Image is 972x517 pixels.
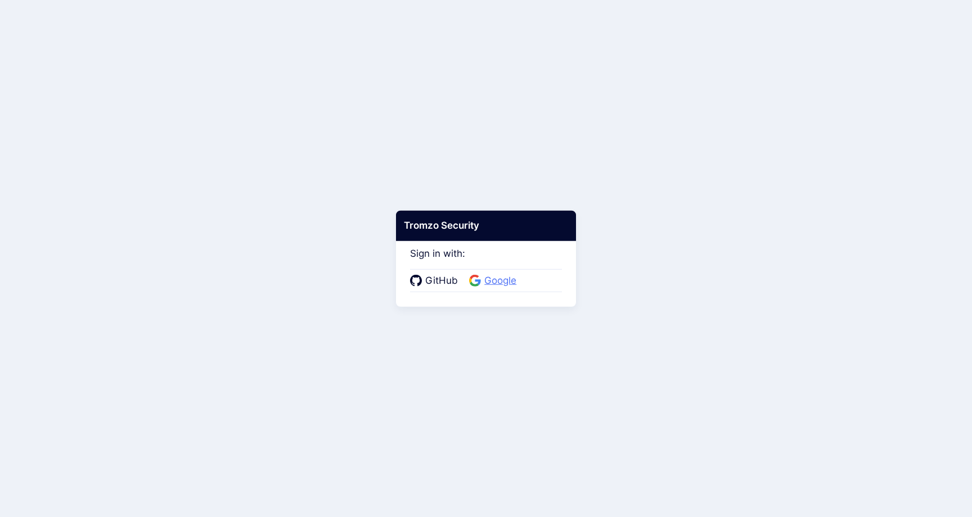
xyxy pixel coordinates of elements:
a: GitHub [410,274,461,288]
div: Tromzo Security [396,211,576,241]
div: Sign in with: [410,233,562,292]
span: GitHub [422,274,461,288]
span: Google [481,274,520,288]
a: Google [469,274,520,288]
